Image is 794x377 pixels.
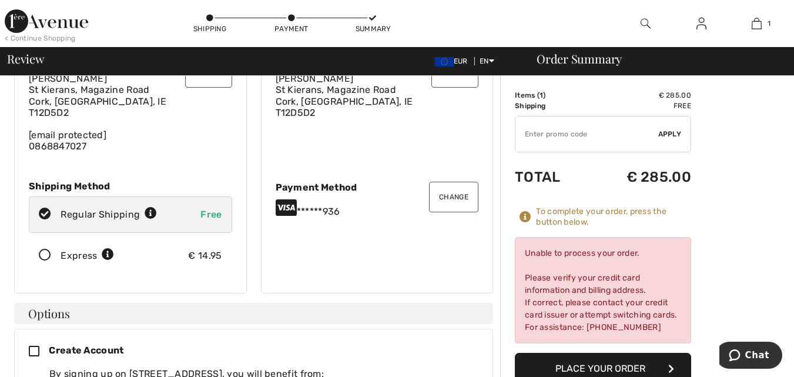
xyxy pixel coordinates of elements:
iframe: Opens a widget where you can chat to one of our agents [719,342,782,371]
div: Express [61,249,114,263]
td: Shipping [515,101,588,111]
div: Unable to process your order. Please verify your credit card information and billing address. If ... [515,237,691,343]
span: 1 [768,18,770,29]
img: search the website [641,16,651,31]
a: [email protected] [29,129,106,141]
div: Payment Method [276,182,479,193]
td: Total [515,157,588,197]
div: Shipping Method [29,181,232,192]
div: 0868847027 [29,73,232,152]
img: My Info [696,16,706,31]
span: 1 [540,91,543,99]
div: Shipping [192,24,227,34]
a: 1 [729,16,784,31]
span: Review [7,53,44,65]
span: [PERSON_NAME] [276,73,354,84]
h4: Options [14,303,493,324]
button: Change [429,182,478,212]
div: To complete your order, press the button below. [536,206,691,228]
span: Create Account [49,345,123,356]
a: Sign In [687,16,716,31]
td: € 285.00 [588,157,691,197]
td: Items ( ) [515,90,588,101]
div: Order Summary [522,53,787,65]
div: Payment [274,24,309,34]
div: € 14.95 [188,249,222,263]
div: Summary [356,24,391,34]
span: EN [480,57,494,65]
img: Euro [435,57,454,66]
span: Apply [658,129,682,139]
input: Promo code [515,116,658,152]
span: [PERSON_NAME] [29,73,107,84]
td: Free [588,101,691,111]
div: < Continue Shopping [5,33,76,44]
img: My Bag [752,16,762,31]
td: € 285.00 [588,90,691,101]
div: Regular Shipping [61,208,157,222]
span: EUR [435,57,473,65]
span: St Kierans, Magazine Road Cork, [GEOGRAPHIC_DATA], IE T12D5D2 [29,84,166,118]
img: 1ère Avenue [5,9,88,33]
span: St Kierans, Magazine Road Cork, [GEOGRAPHIC_DATA], IE T12D5D2 [276,84,413,118]
span: Free [200,209,222,220]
